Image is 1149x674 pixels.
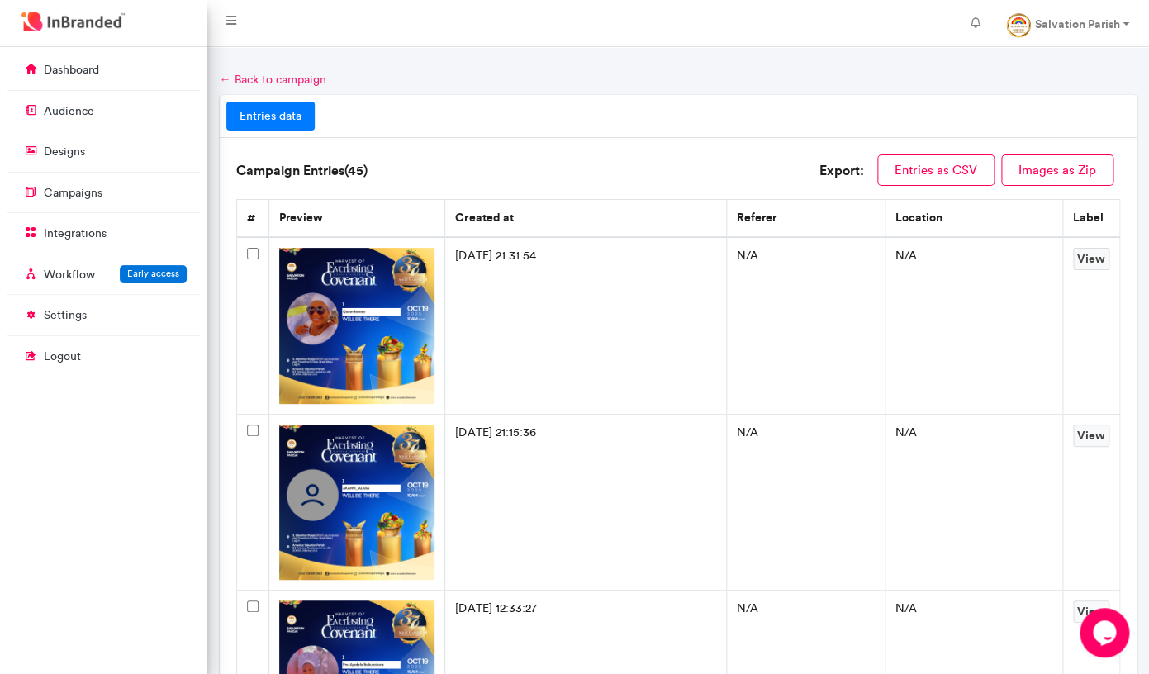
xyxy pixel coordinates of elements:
[44,225,107,242] p: integrations
[44,144,85,160] p: designs
[17,8,129,36] img: InBranded Logo
[279,425,435,581] img: 95f717c5-66ad-4ff6-be95-77cfab2fa228.png
[226,102,315,131] a: entries data
[44,62,99,78] p: dashboard
[279,248,435,404] img: e6e4acb1-e6d9-48f4-909e-4a7ed1f14a70.png
[445,414,727,591] td: [DATE] 21:15:36
[236,163,368,178] h6: Campaign Entries( 45 )
[127,268,179,279] span: Early access
[7,217,200,249] a: integrations
[1062,200,1119,237] th: label
[445,200,727,237] th: created at
[7,135,200,167] a: designs
[1001,154,1113,186] button: Images as Zip
[885,200,1062,237] th: location
[236,200,268,237] th: #
[885,414,1062,591] td: N/A
[7,177,200,208] a: campaigns
[445,237,727,414] td: [DATE] 21:31:54
[7,95,200,126] a: audience
[44,103,94,120] p: audience
[993,7,1142,40] a: Salvation Parish
[1073,600,1109,623] a: View
[7,259,200,290] a: WorkflowEarly access
[727,200,885,237] th: referer
[727,237,885,414] td: N/A
[819,163,877,178] h6: Export:
[7,299,200,330] a: settings
[268,200,445,237] th: preview
[877,154,995,186] button: Entries as CSV
[220,73,326,87] a: ← Back to campaign
[885,237,1062,414] td: N/A
[44,307,87,324] p: settings
[44,185,102,202] p: campaigns
[1073,248,1109,270] a: View
[44,267,95,283] p: Workflow
[727,414,885,591] td: N/A
[1034,17,1119,31] strong: Salvation Parish
[7,54,200,85] a: dashboard
[44,349,81,365] p: logout
[1073,425,1109,447] a: View
[1080,608,1132,657] iframe: chat widget
[1006,13,1031,38] img: profile dp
